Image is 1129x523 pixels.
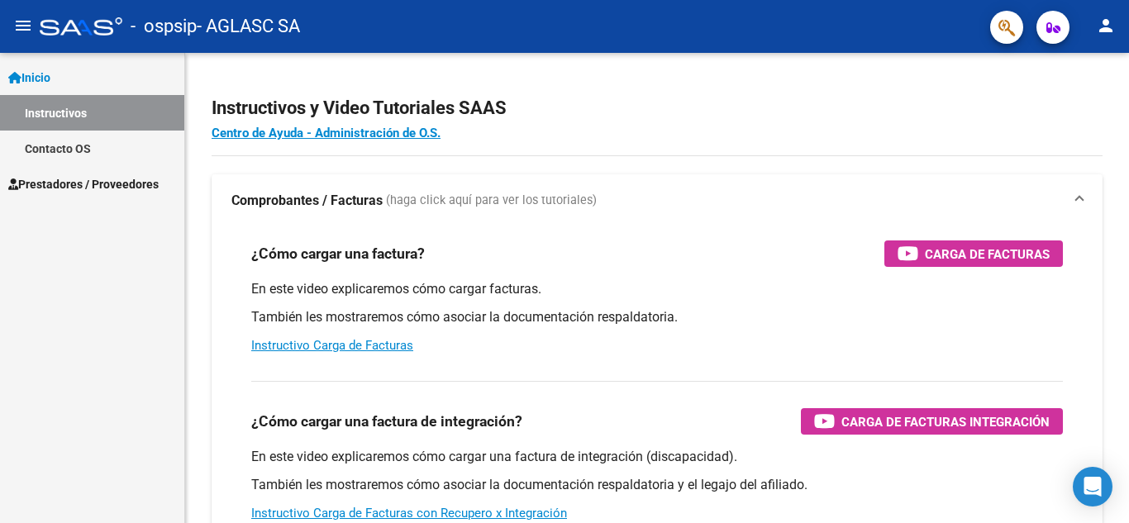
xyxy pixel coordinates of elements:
[231,192,383,210] strong: Comprobantes / Facturas
[131,8,197,45] span: - ospsip
[197,8,300,45] span: - AGLASC SA
[841,411,1050,432] span: Carga de Facturas Integración
[212,93,1103,124] h2: Instructivos y Video Tutoriales SAAS
[386,192,597,210] span: (haga click aquí para ver los tutoriales)
[801,408,1063,435] button: Carga de Facturas Integración
[251,280,1063,298] p: En este video explicaremos cómo cargar facturas.
[925,244,1050,264] span: Carga de Facturas
[884,240,1063,267] button: Carga de Facturas
[251,242,425,265] h3: ¿Cómo cargar una factura?
[251,410,522,433] h3: ¿Cómo cargar una factura de integración?
[251,476,1063,494] p: También les mostraremos cómo asociar la documentación respaldatoria y el legajo del afiliado.
[212,174,1103,227] mat-expansion-panel-header: Comprobantes / Facturas (haga click aquí para ver los tutoriales)
[251,448,1063,466] p: En este video explicaremos cómo cargar una factura de integración (discapacidad).
[251,338,413,353] a: Instructivo Carga de Facturas
[251,506,567,521] a: Instructivo Carga de Facturas con Recupero x Integración
[13,16,33,36] mat-icon: menu
[212,126,441,140] a: Centro de Ayuda - Administración de O.S.
[1096,16,1116,36] mat-icon: person
[1073,467,1112,506] div: Open Intercom Messenger
[251,308,1063,326] p: También les mostraremos cómo asociar la documentación respaldatoria.
[8,69,50,87] span: Inicio
[8,175,159,193] span: Prestadores / Proveedores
